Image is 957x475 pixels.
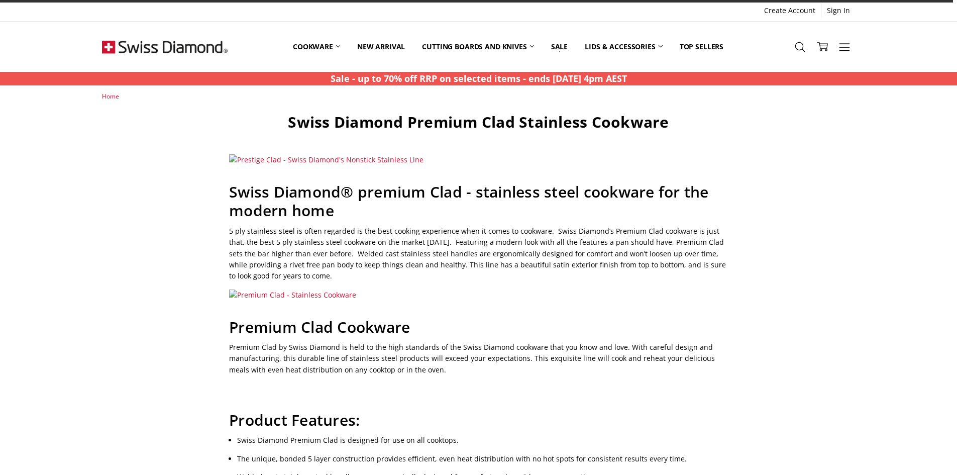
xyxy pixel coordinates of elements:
p: Premium Clad by Swiss Diamond is held to the high standards of the Swiss Diamond cookware that yo... [229,342,728,375]
a: Sale [543,24,576,69]
img: Premium Clad - Stainless Cookware [229,290,356,301]
img: Free Shipping On Every Order [102,22,228,72]
h2: Premium Clad Cookware [229,318,728,337]
p: The unique, bonded 5 layer construction provides eﬃcient, even heat distribution with no hot spot... [237,453,727,464]
h1: Swiss Diamond Premium Clad Stainless Cookware [229,113,728,132]
a: Create Account [759,4,821,18]
a: Top Sellers [671,24,732,69]
p: 5 ply stainless steel is often regarded is the best cooking experience when it comes to cookware.... [229,226,728,282]
p: Swiss Diamond Premium Clad is designed for use on all cooktops. [237,435,727,446]
a: Home [102,92,119,101]
a: Cutting boards and knives [413,24,543,69]
a: Lids & Accessories [576,24,671,69]
img: Prestige Clad - Swiss Diamond's Nonstick Stainless Line [229,154,423,165]
a: New arrival [349,24,413,69]
a: Sign In [821,4,856,18]
h2: Product Features: [229,411,728,430]
h2: Swiss Diamond® premium Clad - stainless steel cookware for the modern home [229,182,728,220]
a: Cookware [284,24,349,69]
strong: Sale - up to 70% off RRP on selected items - ends [DATE] 4pm AEST [331,72,627,84]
